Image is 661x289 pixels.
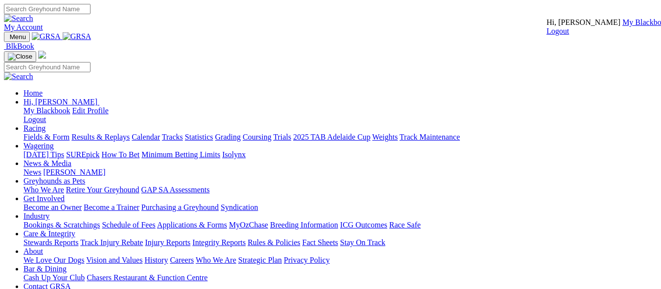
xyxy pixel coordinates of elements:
[23,150,64,159] a: [DATE] Tips
[23,273,85,282] a: Cash Up Your Club
[141,186,210,194] a: GAP SA Assessments
[547,27,569,35] a: Logout
[23,142,54,150] a: Wagering
[23,265,67,273] a: Bar & Dining
[23,106,657,124] div: Hi, [PERSON_NAME]
[23,150,657,159] div: Wagering
[215,133,241,141] a: Grading
[389,221,420,229] a: Race Safe
[229,221,268,229] a: MyOzChase
[302,238,338,247] a: Fact Sheets
[23,194,65,203] a: Get Involved
[248,238,300,247] a: Rules & Policies
[72,106,109,115] a: Edit Profile
[8,53,32,61] img: Close
[284,256,330,264] a: Privacy Policy
[23,212,49,220] a: Industry
[192,238,246,247] a: Integrity Reports
[23,186,657,194] div: Greyhounds as Pets
[170,256,194,264] a: Careers
[238,256,282,264] a: Strategic Plan
[86,256,142,264] a: Vision and Values
[4,72,33,81] img: Search
[23,186,64,194] a: Who We Are
[23,256,657,265] div: About
[71,133,130,141] a: Results & Replays
[23,221,657,229] div: Industry
[400,133,460,141] a: Track Maintenance
[87,273,207,282] a: Chasers Restaurant & Function Centre
[23,168,657,177] div: News & Media
[141,150,220,159] a: Minimum Betting Limits
[185,133,213,141] a: Statistics
[141,203,219,211] a: Purchasing a Greyhound
[23,133,69,141] a: Fields & Form
[162,133,183,141] a: Tracks
[547,18,620,26] span: Hi, [PERSON_NAME]
[23,229,75,238] a: Care & Integrity
[23,159,71,167] a: News & Media
[32,32,61,41] img: GRSA
[340,221,387,229] a: ICG Outcomes
[23,203,82,211] a: Become an Owner
[23,133,657,142] div: Racing
[196,256,236,264] a: Who We Are
[38,51,46,59] img: logo-grsa-white.png
[6,42,34,50] span: BlkBook
[102,150,140,159] a: How To Bet
[63,32,91,41] img: GRSA
[102,221,155,229] a: Schedule of Fees
[23,221,100,229] a: Bookings & Scratchings
[293,133,370,141] a: 2025 TAB Adelaide Cup
[4,51,36,62] button: Toggle navigation
[222,150,246,159] a: Isolynx
[23,273,657,282] div: Bar & Dining
[23,89,43,97] a: Home
[23,124,46,132] a: Racing
[23,238,78,247] a: Stewards Reports
[23,256,84,264] a: We Love Our Dogs
[372,133,398,141] a: Weights
[23,106,70,115] a: My Blackbook
[4,23,43,31] a: My Account
[23,203,657,212] div: Get Involved
[10,33,26,41] span: Menu
[221,203,258,211] a: Syndication
[243,133,272,141] a: Coursing
[157,221,227,229] a: Applications & Forms
[4,4,91,14] input: Search
[340,238,385,247] a: Stay On Track
[66,186,139,194] a: Retire Your Greyhound
[273,133,291,141] a: Trials
[132,133,160,141] a: Calendar
[23,98,97,106] span: Hi, [PERSON_NAME]
[4,62,91,72] input: Search
[23,247,43,255] a: About
[43,168,105,176] a: [PERSON_NAME]
[4,32,30,42] button: Toggle navigation
[84,203,139,211] a: Become a Trainer
[23,177,85,185] a: Greyhounds as Pets
[144,256,168,264] a: History
[23,98,99,106] a: Hi, [PERSON_NAME]
[80,238,143,247] a: Track Injury Rebate
[66,150,99,159] a: SUREpick
[4,14,33,23] img: Search
[270,221,338,229] a: Breeding Information
[23,238,657,247] div: Care & Integrity
[145,238,190,247] a: Injury Reports
[23,168,41,176] a: News
[23,115,46,124] a: Logout
[4,42,34,50] a: BlkBook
